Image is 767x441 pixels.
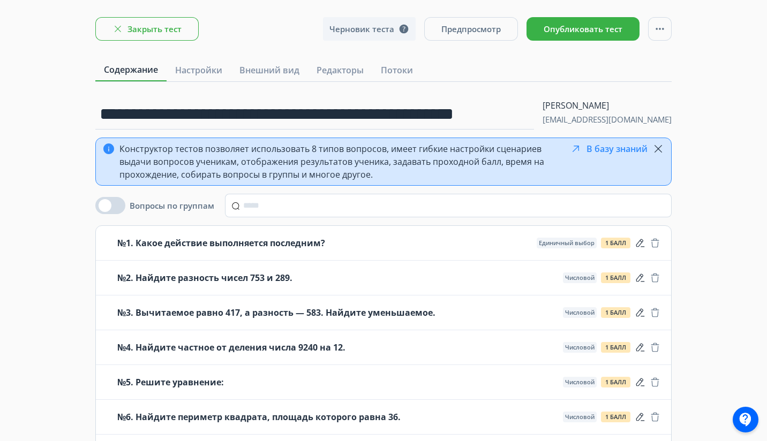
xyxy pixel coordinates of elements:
[527,17,640,41] button: Опубликовать тест
[317,64,364,77] span: Редакторы
[605,344,626,351] span: 1 балл
[605,275,626,281] span: 1 балл
[605,240,626,246] span: 1 балл
[96,365,671,400] div: №5. Решите уравнение:Числовой1 балл
[119,142,565,181] div: Конструктор тестов позволяет использовать 8 типов вопросов, имеет гибкие настройки сценариев выда...
[605,379,626,385] span: 1 балл
[605,414,626,420] span: 1 балл
[565,414,595,420] span: Числовой
[329,24,394,34] span: Черновик теста
[117,341,345,353] b: №4. Найдите частное от деления числа 9240 на 12.
[565,344,595,351] span: Числовой
[117,272,292,284] b: №2. Найдите разность чисел 753 и 289.
[565,309,595,316] span: Числовой
[543,114,672,125] span: [EMAIL_ADDRESS][DOMAIN_NAME]
[96,295,671,330] div: №3. Вычитаемое равно 417, а разность — 583. Найдите уменьшаемое.Числовой1 балл
[96,330,671,365] div: №4. Найдите частное от деления числа 9240 на 12.Числовой1 балл
[96,226,671,261] div: №1. Какое действие выполняется последним?Единичный выбор1 балл
[539,240,595,246] span: Единичный выбор
[95,17,199,41] button: Закрыть тест
[565,379,595,385] span: Числовой
[96,400,671,435] div: №6. Найдите периметр квадрата, площадь которого равна 36.Числовой1 балл
[117,237,325,249] b: №1. Какое действие выполняется последним?
[605,309,626,316] span: 1 балл
[104,63,158,76] span: Содержание
[117,411,401,423] b: №6. Найдите периметр квадрата, площадь которого равна 36.
[381,64,413,77] span: Потоки
[175,64,222,77] span: Настройки
[96,261,671,295] div: №2. Найдите разность чисел 753 и 289.Числовой1 балл
[239,64,299,77] span: Внешний вид
[117,307,435,318] b: №3. Вычитаемое равно 417, а разность — 583. Найдите уменьшаемое.
[117,376,224,388] b: №5. Решите уравнение:
[130,200,214,211] label: Вопросы по группам
[424,17,518,41] button: Предпросмотр
[569,142,648,155] button: В базу знаний
[543,99,672,112] span: [PERSON_NAME]
[565,275,595,281] span: Числовой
